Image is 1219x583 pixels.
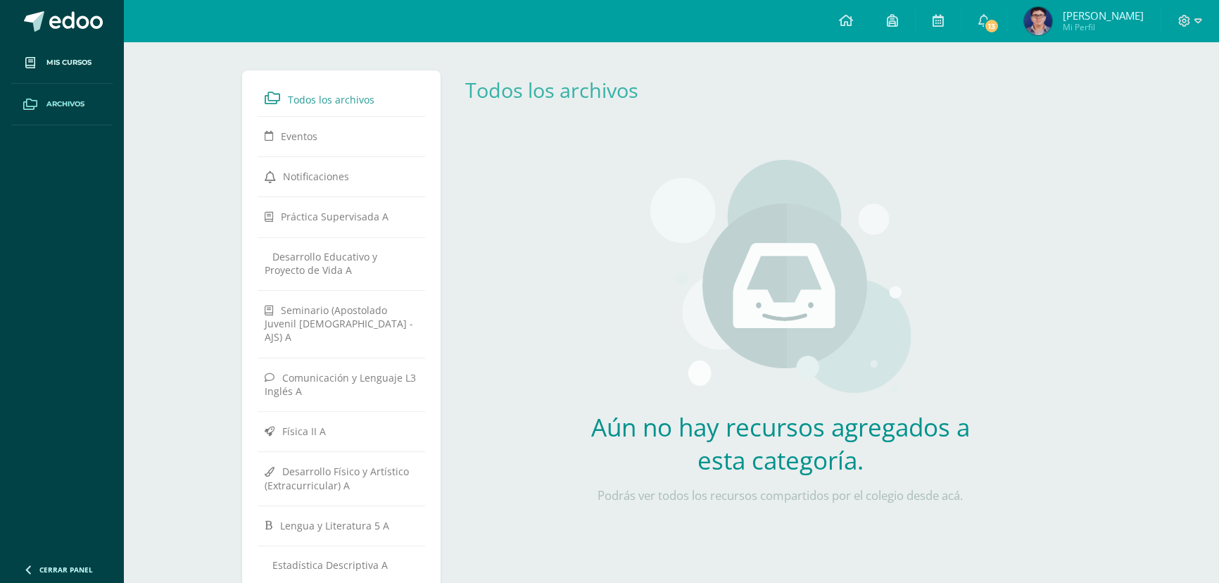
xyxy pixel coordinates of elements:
[46,99,84,110] span: Archivos
[265,553,418,577] a: Estadística Descriptiva A
[265,365,418,403] a: Comunicación y Lenguaje L3 Inglés A
[265,303,413,344] span: Seminario (Apostolado Juvenil [DEMOGRAPHIC_DATA] -AJS) A
[282,425,326,438] span: Física II A
[465,76,659,104] div: Todos los archivos
[265,513,418,538] a: Lengua y Literatura 5 A
[265,203,418,229] a: Práctica Supervisada A
[1024,7,1052,35] img: 2bacc30e51f75bd929c2b95f9dffedc9.png
[265,418,418,444] a: Física II A
[265,371,416,398] span: Comunicación y Lenguaje L3 Inglés A
[272,558,388,572] span: Estadística Descriptiva A
[288,93,374,106] span: Todos los archivos
[265,465,409,491] span: Desarrollo Físico y Artístico (Extracurricular) A
[265,297,418,349] a: Seminario (Apostolado Juvenil [DEMOGRAPHIC_DATA] -AJS) A
[984,18,999,34] span: 13
[650,160,911,399] img: stages.png
[265,250,377,277] span: Desarrollo Educativo y Proyecto de Vida A
[465,76,638,104] a: Todos los archivos
[573,488,988,503] p: Podrás ver todos los recursos compartidos por el colegio desde acá.
[46,57,91,68] span: Mis cursos
[281,130,317,143] span: Eventos
[265,163,418,189] a: Notificaciones
[280,519,389,532] span: Lengua y Literatura 5 A
[283,170,349,183] span: Notificaciones
[39,565,93,575] span: Cerrar panel
[281,210,389,223] span: Práctica Supervisada A
[265,123,418,149] a: Eventos
[265,85,418,111] a: Todos los archivos
[1063,8,1144,23] span: [PERSON_NAME]
[265,244,418,282] a: Desarrollo Educativo y Proyecto de Vida A
[573,410,988,477] h2: Aún no hay recursos agregados a esta categoría.
[11,42,113,84] a: Mis cursos
[265,458,418,497] a: Desarrollo Físico y Artístico (Extracurricular) A
[1063,21,1144,33] span: Mi Perfil
[11,84,113,125] a: Archivos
